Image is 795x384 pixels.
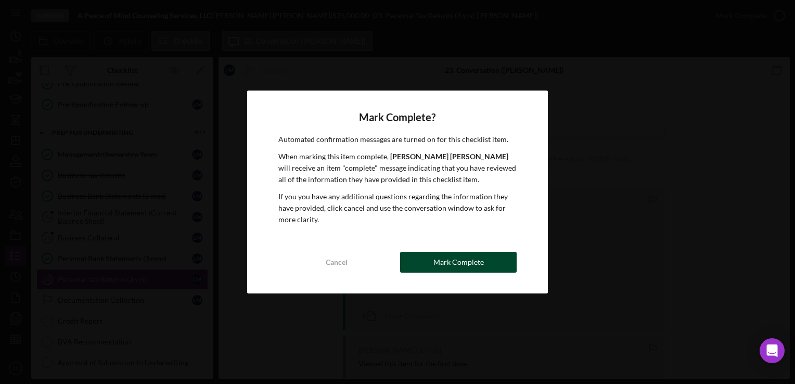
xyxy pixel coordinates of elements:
[390,152,508,161] b: [PERSON_NAME] [PERSON_NAME]
[433,252,484,273] div: Mark Complete
[278,111,517,123] h4: Mark Complete?
[278,151,517,186] p: When marking this item complete, will receive an item "complete" message indicating that you have...
[278,252,395,273] button: Cancel
[400,252,517,273] button: Mark Complete
[278,134,517,145] p: Automated confirmation messages are turned on for this checklist item.
[760,338,785,363] div: Open Intercom Messenger
[278,191,517,226] p: If you you have any additional questions regarding the information they have provided, click canc...
[326,252,348,273] div: Cancel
